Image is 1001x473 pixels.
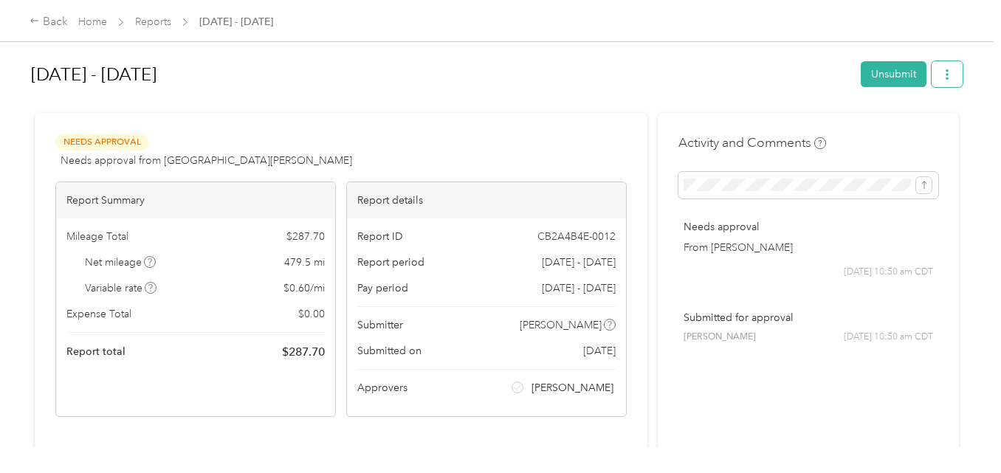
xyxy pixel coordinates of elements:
[684,331,756,344] span: [PERSON_NAME]
[684,240,933,255] p: From [PERSON_NAME]
[357,229,403,244] span: Report ID
[520,317,602,333] span: [PERSON_NAME]
[844,331,933,344] span: [DATE] 10:50 am CDT
[542,255,616,270] span: [DATE] - [DATE]
[844,266,933,279] span: [DATE] 10:50 am CDT
[357,255,424,270] span: Report period
[357,380,407,396] span: Approvers
[122,446,176,463] div: Expense (0)
[282,343,325,361] span: $ 287.70
[55,446,98,463] div: Trips (28)
[357,343,422,359] span: Submitted on
[532,380,613,396] span: [PERSON_NAME]
[135,15,171,28] a: Reports
[85,255,156,270] span: Net mileage
[861,61,926,87] button: Unsubmit
[31,57,850,92] h1: Aug 16 - 31, 2025
[30,13,68,31] div: Back
[684,310,933,325] p: Submitted for approval
[199,14,273,30] span: [DATE] - [DATE]
[357,317,403,333] span: Submitter
[66,229,128,244] span: Mileage Total
[66,344,125,359] span: Report total
[678,134,826,152] h4: Activity and Comments
[55,134,148,151] span: Needs Approval
[66,306,131,322] span: Expense Total
[286,229,325,244] span: $ 287.70
[537,229,616,244] span: CB2A4B4E-0012
[56,182,335,218] div: Report Summary
[542,280,616,296] span: [DATE] - [DATE]
[583,343,616,359] span: [DATE]
[78,15,107,28] a: Home
[918,390,1001,473] iframe: Everlance-gr Chat Button Frame
[85,280,157,296] span: Variable rate
[298,306,325,322] span: $ 0.00
[284,255,325,270] span: 479.5 mi
[347,182,626,218] div: Report details
[283,280,325,296] span: $ 0.60 / mi
[684,219,933,235] p: Needs approval
[357,280,408,296] span: Pay period
[61,153,352,168] span: Needs approval from [GEOGRAPHIC_DATA][PERSON_NAME]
